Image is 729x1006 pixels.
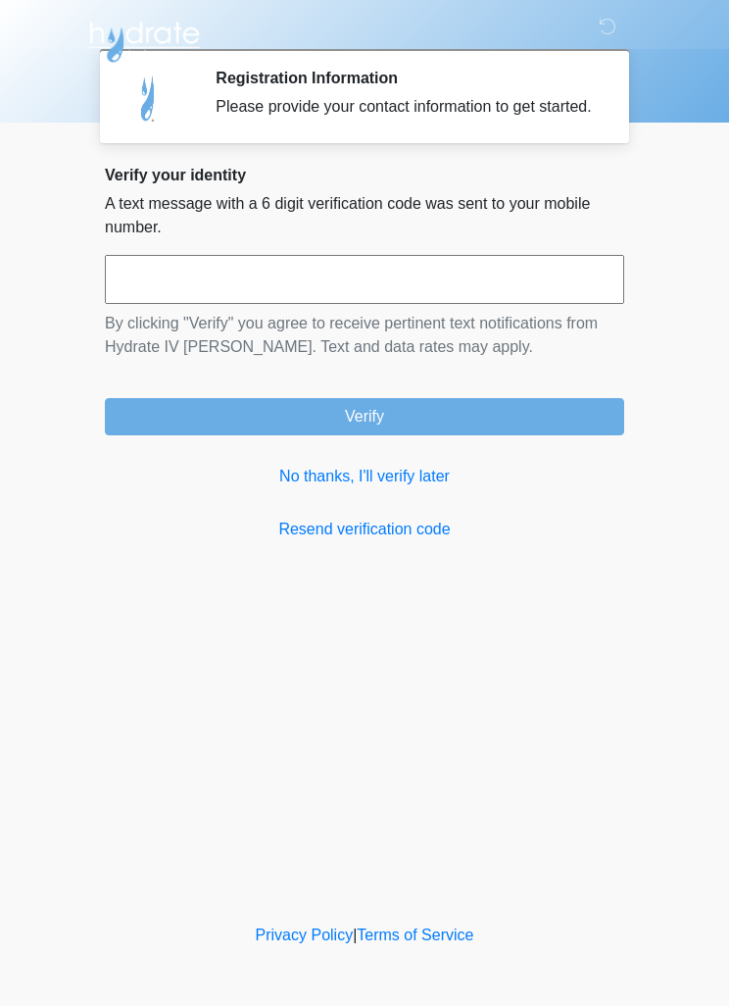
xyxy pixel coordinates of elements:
a: | [353,927,357,943]
div: Please provide your contact information to get started. [216,95,595,119]
a: Privacy Policy [256,927,354,943]
a: Terms of Service [357,927,473,943]
button: Verify [105,398,624,435]
p: By clicking "Verify" you agree to receive pertinent text notifications from Hydrate IV [PERSON_NA... [105,312,624,359]
img: Hydrate IV Bar - Chandler Logo [85,15,203,64]
h2: Verify your identity [105,166,624,184]
a: Resend verification code [105,518,624,541]
p: A text message with a 6 digit verification code was sent to your mobile number. [105,192,624,239]
img: Agent Avatar [120,69,178,127]
a: No thanks, I'll verify later [105,465,624,488]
